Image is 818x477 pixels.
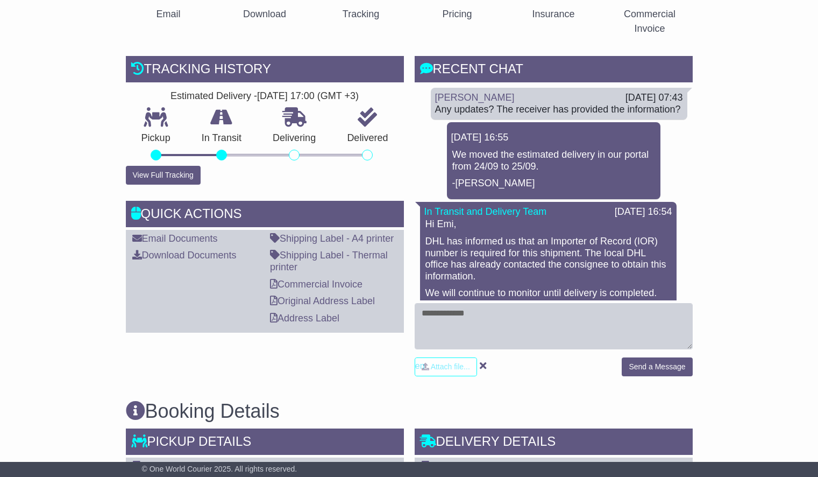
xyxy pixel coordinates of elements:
span: [PERSON_NAME] [436,461,516,472]
p: We moved the estimated delivery in our portal from 24/09 to 25/09. [452,149,655,172]
div: [DATE] 16:55 [451,132,656,144]
div: Email [156,7,180,22]
div: Delivery Details [415,429,693,458]
div: Tracking history [126,56,404,85]
div: [DATE] 16:54 [615,206,672,218]
a: Address Label [270,313,339,324]
p: Delivering [257,132,331,144]
button: View Full Tracking [126,166,201,185]
span: Mermaid's Garden [147,461,227,472]
div: Download [243,7,286,22]
div: Quick Actions [126,201,404,230]
p: Delivered [331,132,403,144]
div: RECENT CHAT [415,56,693,85]
p: Hi Emi, [425,219,671,230]
a: Commercial Invoice [270,279,362,290]
div: Pricing [442,7,472,22]
a: [PERSON_NAME] [435,92,515,103]
p: We will continue to monitor until delivery is completed. [425,287,671,299]
h3: Booking Details [126,401,693,422]
a: Shipping Label - A4 printer [270,233,394,244]
p: Pickup [126,132,186,144]
div: Any updates? The receiver has provided the information? [435,104,683,116]
a: Download Documents [132,250,237,261]
a: Shipping Label - Thermal printer [270,250,388,272]
button: Send a Message [622,357,692,376]
a: In Transit and Delivery Team [424,206,547,217]
p: -[PERSON_NAME] [452,178,655,190]
a: Email Documents [132,233,218,244]
div: Tracking [343,7,379,22]
div: [DATE] 17:00 (GMT +3) [257,90,359,102]
div: Estimated Delivery - [126,90,404,102]
div: Commercial Invoice [614,7,686,36]
a: Original Address Label [270,296,375,306]
p: In Transit [186,132,257,144]
p: DHL has informed us that an Importer of Record (IOR) number is required for this shipment. The lo... [425,236,671,282]
div: Insurance [532,7,574,22]
span: © One World Courier 2025. All rights reserved. [142,465,297,473]
div: Pickup Details [126,429,404,458]
div: [DATE] 07:43 [625,92,683,104]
